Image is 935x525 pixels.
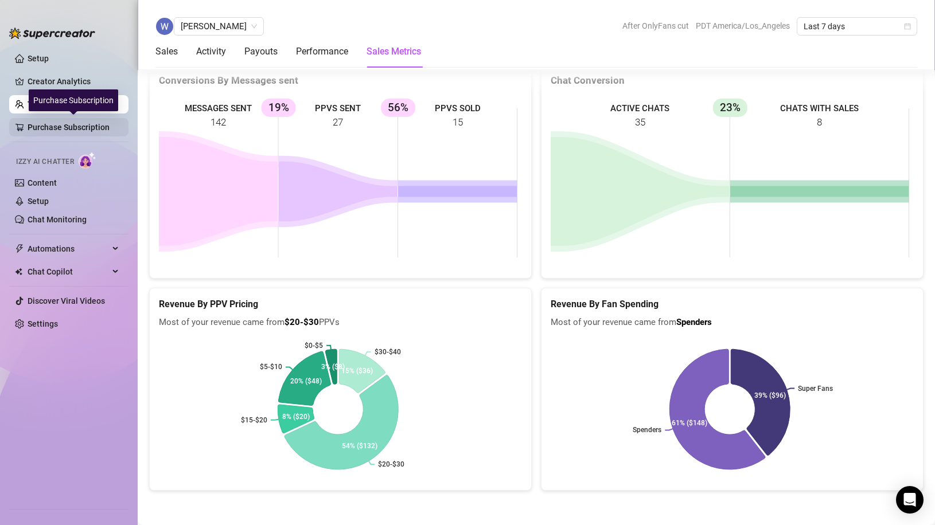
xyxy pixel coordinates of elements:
[159,297,522,311] h5: Revenue By PPV Pricing
[28,100,84,109] a: Team Analytics
[804,18,910,35] span: Last 7 days
[260,363,282,371] text: $5-$10
[28,296,105,305] a: Discover Viral Videos
[296,45,348,58] div: Performance
[181,18,257,35] span: William Daigle
[896,486,924,514] div: Open Intercom Messenger
[28,178,57,187] a: Content
[28,262,109,281] span: Chat Copilot
[156,18,173,35] img: William Daigle
[28,54,49,63] a: Setup
[28,240,109,258] span: Automations
[15,268,22,276] img: Chat Copilot
[28,215,87,224] a: Chat Monitoring
[378,461,404,469] text: $20-$30
[244,45,278,58] div: Payouts
[551,73,914,88] div: Chat Conversion
[29,89,118,111] div: Purchase Subscription
[16,156,74,167] span: Izzy AI Chatter
[28,197,49,206] a: Setup
[285,317,319,327] b: $20-$30
[9,28,95,39] img: logo-BBDzfeDw.svg
[28,118,119,136] a: Purchase Subscription
[159,73,522,88] div: Conversions By Messages sent
[196,45,226,58] div: Activity
[551,297,914,311] h5: Revenue By Fan Spending
[904,23,911,30] span: calendar
[676,317,712,327] b: Spenders
[155,45,178,58] div: Sales
[798,385,833,393] text: Super Fans
[241,416,267,424] text: $15-$20
[551,316,914,330] span: Most of your revenue came from
[28,72,119,91] a: Creator Analytics
[633,426,661,434] text: Spenders
[159,316,522,330] span: Most of your revenue came from PPVs
[622,17,689,34] span: After OnlyFans cut
[375,348,401,356] text: $30-$40
[305,342,323,350] text: $0-$5
[367,45,421,58] div: Sales Metrics
[15,244,24,253] span: thunderbolt
[79,152,96,169] img: AI Chatter
[28,319,58,328] a: Settings
[696,17,790,34] span: PDT America/Los_Angeles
